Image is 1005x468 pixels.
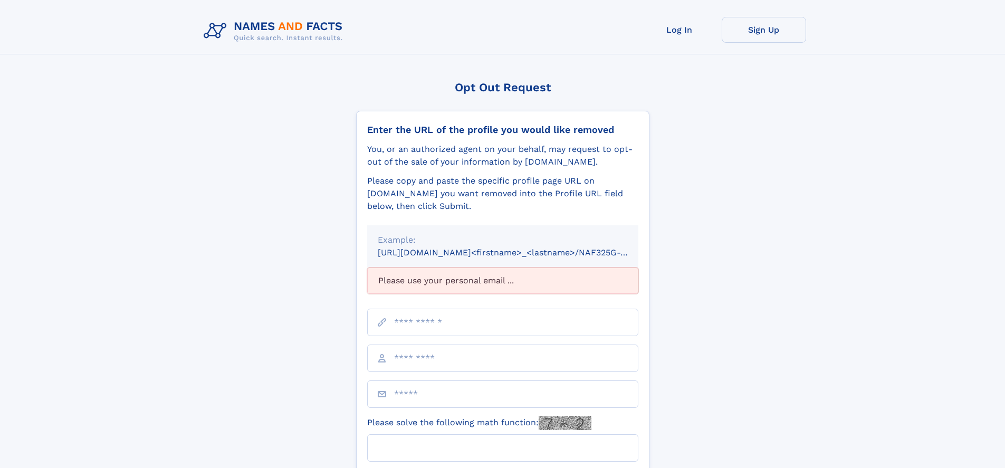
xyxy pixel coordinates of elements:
div: Please use your personal email ... [367,268,638,294]
label: Please solve the following math function: [367,416,591,430]
div: You, or an authorized agent on your behalf, may request to opt-out of the sale of your informatio... [367,143,638,168]
a: Sign Up [722,17,806,43]
div: Enter the URL of the profile you would like removed [367,124,638,136]
div: Please copy and paste the specific profile page URL on [DOMAIN_NAME] you want removed into the Pr... [367,175,638,213]
small: [URL][DOMAIN_NAME]<firstname>_<lastname>/NAF325G-xxxxxxxx [378,247,658,257]
div: Opt Out Request [356,81,649,94]
div: Example: [378,234,628,246]
a: Log In [637,17,722,43]
img: Logo Names and Facts [199,17,351,45]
